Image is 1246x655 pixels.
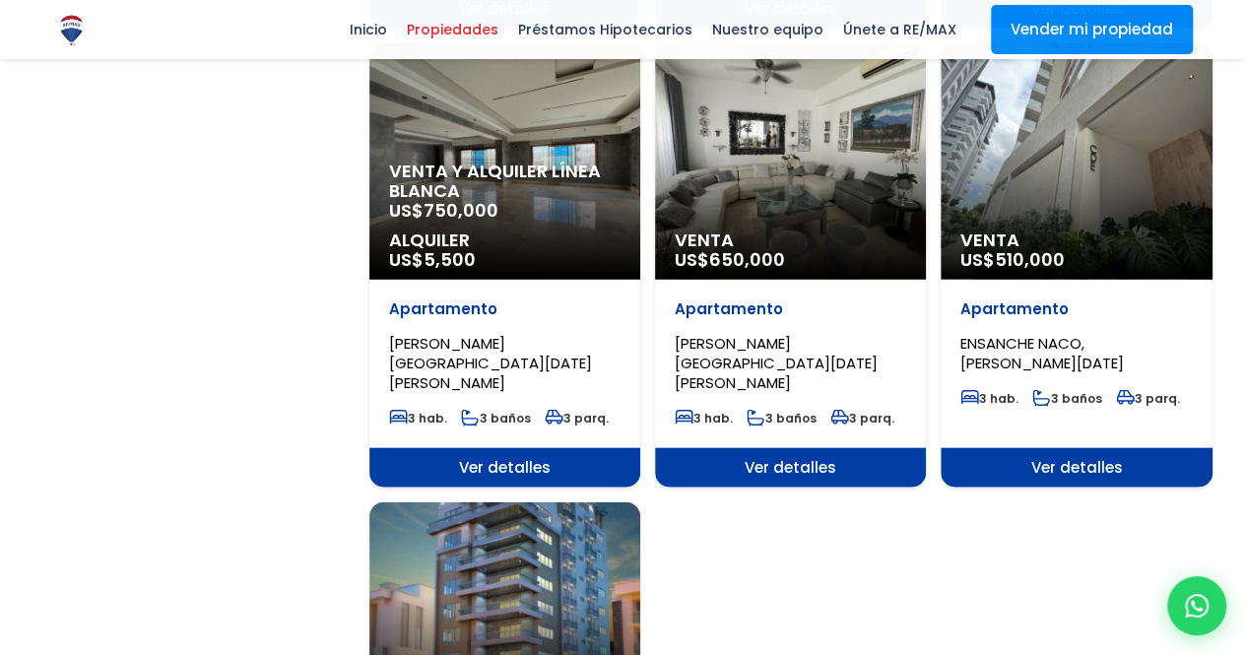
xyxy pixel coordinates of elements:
span: 3 hab. [675,410,733,426]
span: 3 parq. [1116,390,1180,407]
p: Apartamento [389,299,621,319]
span: Propiedades [397,15,508,44]
span: ENSANCHE NACO, [PERSON_NAME][DATE] [960,333,1124,373]
span: 3 hab. [960,390,1018,407]
span: [PERSON_NAME][GEOGRAPHIC_DATA][DATE][PERSON_NAME] [675,333,878,393]
span: US$ [389,198,498,223]
p: Apartamento [960,299,1192,319]
a: Vender mi propiedad [991,5,1193,54]
span: 3 parq. [830,410,894,426]
span: Alquiler [389,230,621,250]
span: 510,000 [995,247,1065,272]
img: Logo de REMAX [54,13,89,47]
span: 3 parq. [545,410,609,426]
span: 3 hab. [389,410,447,426]
span: Venta [675,230,906,250]
span: 3 baños [1032,390,1102,407]
span: 750,000 [424,198,498,223]
span: 5,500 [424,247,476,272]
span: US$ [675,247,785,272]
span: Únete a RE/MAX [833,15,966,44]
a: Venta y alquiler línea blanca US$750,000 Alquiler US$5,500 Apartamento [PERSON_NAME][GEOGRAPHIC_D... [369,43,640,488]
span: 650,000 [709,247,785,272]
span: [PERSON_NAME][GEOGRAPHIC_DATA][DATE][PERSON_NAME] [389,333,592,393]
span: US$ [389,247,476,272]
span: 3 baños [747,410,817,426]
a: Venta US$510,000 Apartamento ENSANCHE NACO, [PERSON_NAME][DATE] 3 hab. 3 baños 3 parq. Ver detalles [941,43,1212,488]
span: Préstamos Hipotecarios [508,15,702,44]
span: Ver detalles [941,448,1212,488]
span: Ver detalles [655,448,926,488]
p: Apartamento [675,299,906,319]
a: Venta US$650,000 Apartamento [PERSON_NAME][GEOGRAPHIC_DATA][DATE][PERSON_NAME] 3 hab. 3 baños 3 p... [655,43,926,488]
span: 3 baños [461,410,531,426]
span: Nuestro equipo [702,15,833,44]
span: Ver detalles [369,448,640,488]
span: US$ [960,247,1065,272]
span: Inicio [340,15,397,44]
span: Venta [960,230,1192,250]
span: Venta y alquiler línea blanca [389,162,621,201]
